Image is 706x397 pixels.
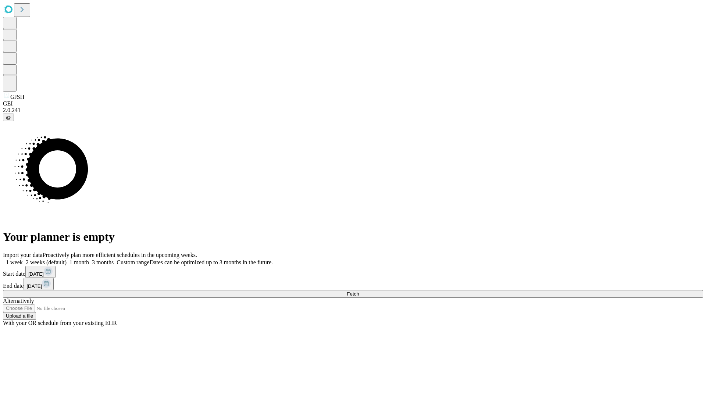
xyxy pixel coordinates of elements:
div: Start date [3,266,703,278]
span: @ [6,115,11,120]
button: Upload a file [3,312,36,320]
span: [DATE] [26,283,42,289]
span: GJSH [10,94,24,100]
button: [DATE] [24,278,54,290]
div: End date [3,278,703,290]
span: [DATE] [28,271,44,277]
span: Proactively plan more efficient schedules in the upcoming weeks. [43,252,197,258]
h1: Your planner is empty [3,230,703,244]
span: 2 weeks (default) [26,259,67,265]
span: Dates can be optimized up to 3 months in the future. [150,259,273,265]
span: Custom range [117,259,149,265]
span: Import your data [3,252,43,258]
span: 1 week [6,259,23,265]
div: GEI [3,100,703,107]
span: Alternatively [3,298,34,304]
div: 2.0.241 [3,107,703,114]
button: [DATE] [25,266,56,278]
span: With your OR schedule from your existing EHR [3,320,117,326]
button: @ [3,114,14,121]
span: 1 month [69,259,89,265]
span: 3 months [92,259,114,265]
span: Fetch [347,291,359,297]
button: Fetch [3,290,703,298]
